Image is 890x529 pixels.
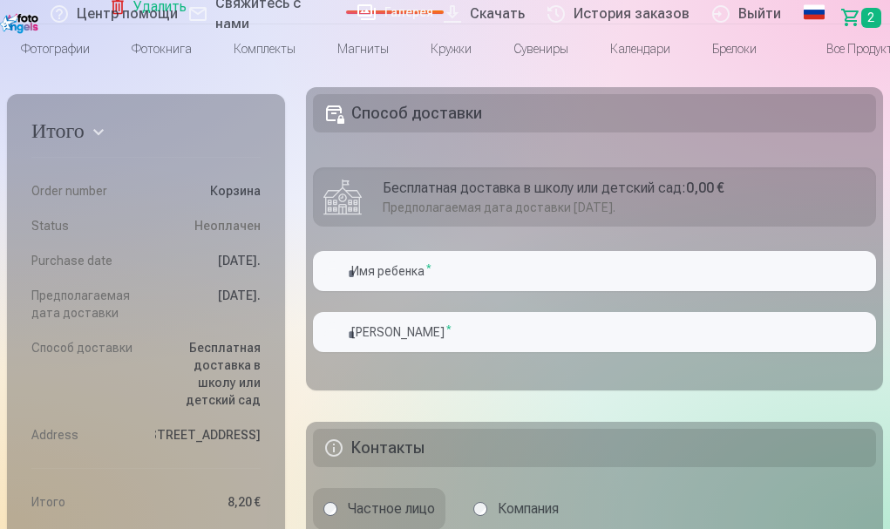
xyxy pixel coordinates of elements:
dt: Order number [31,182,138,200]
h5: Способ доставки [313,94,876,132]
dd: [DATE]. [155,252,262,269]
a: Фотокнига [111,24,213,73]
h5: Контакты [313,429,876,467]
dt: Address [31,426,138,444]
a: Кружки [410,24,493,73]
dt: Purchase date [31,252,138,269]
a: Комплекты [213,24,316,73]
dt: Предполагаемая дата доставки [31,287,138,322]
dt: Способ доставки [31,339,138,409]
a: Магниты [316,24,410,73]
div: Бесплатная доставка в школу или детский сад : [383,178,866,199]
a: Галерея [346,10,444,14]
dd: Бесплатная доставка в школу или детский сад [155,339,262,409]
dd: [DATE]. [155,287,262,322]
dd: 8,20 € [155,493,262,511]
dd: [STREET_ADDRESS] [155,426,262,444]
a: Корзина2 [833,3,890,31]
a: Сувениры [493,24,589,73]
b: 0,00 € [686,180,724,196]
button: Итого [31,119,261,150]
input: Компания [473,502,487,516]
input: Частное лицо [323,502,337,516]
dt: Итого [31,493,138,511]
a: Календари [589,24,691,73]
dt: Status [31,217,138,234]
dd: Корзина [155,182,262,200]
div: Предполагаемая дата доставки [DATE]. [383,199,866,216]
span: 2 [861,8,881,28]
a: Брелоки [691,24,778,73]
span: Неоплачен [194,217,261,234]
